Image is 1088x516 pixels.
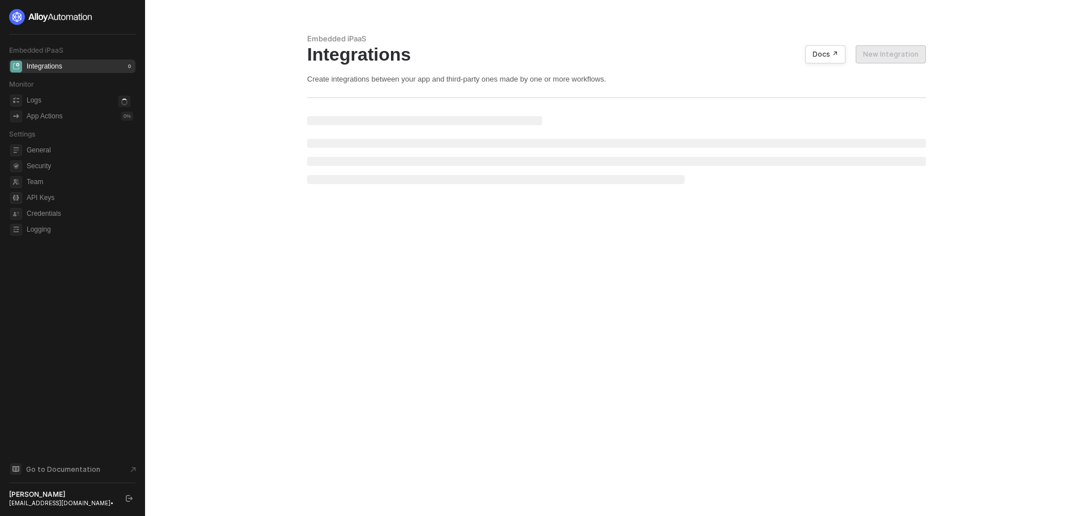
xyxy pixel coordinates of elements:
a: Knowledge Base [9,462,136,476]
span: logging [10,224,22,236]
span: icon-app-actions [10,110,22,122]
div: 0 [126,62,133,71]
span: Go to Documentation [26,464,100,474]
span: document-arrow [127,464,139,475]
span: Monitor [9,80,34,88]
span: General [27,143,133,157]
div: [PERSON_NAME] [9,490,116,499]
div: [EMAIL_ADDRESS][DOMAIN_NAME] • [9,499,116,507]
div: Embedded iPaaS [307,34,926,44]
span: Credentials [27,207,133,220]
div: App Actions [27,112,62,121]
img: logo [9,9,93,25]
span: icon-loader [118,96,130,108]
span: API Keys [27,191,133,204]
span: documentation [10,463,22,475]
span: Logging [27,223,133,236]
a: logo [9,9,135,25]
span: icon-logs [10,95,22,106]
button: Docs ↗ [805,45,845,63]
div: Integrations [307,44,926,65]
span: credentials [10,208,22,220]
span: Settings [9,130,35,138]
span: Embedded iPaaS [9,46,63,54]
span: api-key [10,192,22,204]
div: Docs ↗ [813,50,838,59]
span: logout [126,495,133,502]
div: Logs [27,96,41,105]
span: integrations [10,61,22,73]
span: Security [27,159,133,173]
div: Integrations [27,62,62,71]
span: Team [27,175,133,189]
span: team [10,176,22,188]
div: Create integrations between your app and third-party ones made by one or more workflows. [307,74,926,84]
span: general [10,144,22,156]
button: New Integration [856,45,926,63]
div: 0 % [121,112,133,121]
span: security [10,160,22,172]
